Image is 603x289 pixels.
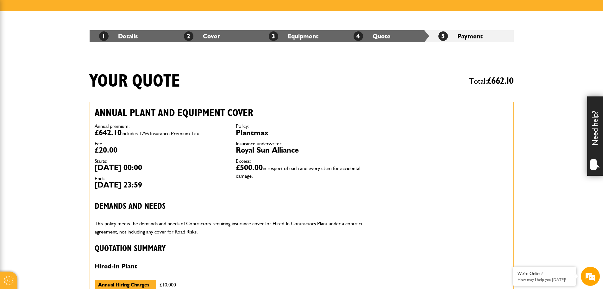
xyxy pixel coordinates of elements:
[95,164,226,171] dd: [DATE] 00:00
[429,30,514,42] li: Payment
[236,129,367,136] dd: Plantmax
[469,74,514,89] span: Total:
[236,146,367,154] dd: Royal Sun Alliance
[491,76,514,86] span: 662.10
[86,195,115,204] em: Start Chat
[344,30,429,42] li: Quote
[438,31,448,41] span: 5
[99,32,138,40] a: 1Details
[184,32,220,40] a: 2Cover
[95,159,226,164] dt: Starts:
[8,115,116,190] textarea: Type your message and hit 'Enter'
[33,36,106,44] div: Chat with us now
[95,129,226,136] dd: £642.10
[184,31,193,41] span: 2
[236,164,367,179] dd: £500.00
[518,277,571,282] p: How may I help you today?
[269,31,278,41] span: 3
[8,96,116,110] input: Enter your phone number
[518,271,571,276] div: We're Online!
[236,141,367,146] dt: Insurance underwriter:
[236,159,367,164] dt: Excess:
[95,107,367,119] h2: Annual plant and equipment cover
[99,31,109,41] span: 1
[104,3,119,18] div: Minimize live chat window
[236,165,360,179] span: in respect of each and every claim for accidental damage.
[95,244,367,254] h3: Quotation Summary
[95,220,367,236] p: This policy meets the demands and needs of Contractors requiring insurance cover for Hired-In Con...
[587,96,603,176] div: Need help?
[95,262,367,270] h4: Hired-In Plant
[95,124,226,129] dt: Annual premium:
[11,35,27,44] img: d_20077148190_company_1631870298795_20077148190
[8,77,116,91] input: Enter your email address
[95,141,226,146] dt: Fee:
[122,130,199,136] span: includes 12% Insurance Premium Tax
[269,32,318,40] a: 3Equipment
[487,76,514,86] span: £
[95,176,226,181] dt: Ends:
[236,124,367,129] dt: Policy:
[354,31,363,41] span: 4
[8,59,116,73] input: Enter your last name
[95,202,367,212] h3: Demands and needs
[90,71,180,92] h1: Your quote
[95,146,226,154] dd: £20.00
[95,181,226,189] dd: [DATE] 23:59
